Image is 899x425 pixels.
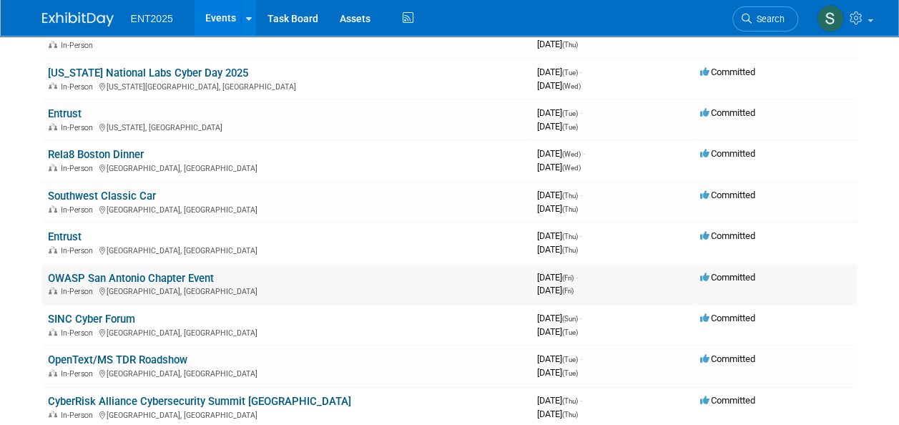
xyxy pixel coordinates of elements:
img: In-Person Event [49,82,57,89]
span: - [580,395,582,406]
a: Rela8 Boston Dinner [48,148,144,161]
img: In-Person Event [49,123,57,130]
span: In-Person [61,246,97,255]
span: (Tue) [562,369,578,377]
a: Entrust [48,230,82,243]
span: [DATE] [537,67,582,77]
img: In-Person Event [49,287,57,294]
span: (Tue) [562,123,578,131]
span: In-Person [61,287,97,296]
img: Stephanie Silva [817,5,844,32]
span: [DATE] [537,121,578,132]
span: (Fri) [562,287,574,295]
span: (Sun) [562,315,578,323]
img: In-Person Event [49,246,57,253]
img: In-Person Event [49,164,57,171]
span: (Wed) [562,164,581,172]
span: In-Person [61,82,97,92]
a: Southwest Classic Car [48,190,156,202]
a: Search [732,6,798,31]
span: (Tue) [562,109,578,117]
a: Entrust [48,107,82,120]
span: [DATE] [537,80,581,91]
div: [GEOGRAPHIC_DATA], [GEOGRAPHIC_DATA] [48,203,526,215]
span: Committed [700,190,755,200]
span: - [580,67,582,77]
span: (Thu) [562,205,578,213]
a: CyberRisk Alliance Cybersecurity Summit [GEOGRAPHIC_DATA] [48,395,351,408]
span: ENT2025 [131,13,173,24]
a: OWASP San Antonio Chapter Event [48,272,214,285]
span: - [580,107,582,118]
span: [DATE] [537,353,582,364]
img: In-Person Event [49,41,57,48]
a: [US_STATE] National Labs Cyber Day 2025 [48,67,248,79]
span: In-Person [61,164,97,173]
span: - [580,313,582,323]
span: Committed [700,395,755,406]
span: Committed [700,230,755,241]
a: OpenText/MS TDR Roadshow [48,353,187,366]
img: In-Person Event [49,328,57,336]
span: In-Person [61,369,97,378]
span: [DATE] [537,162,581,172]
span: (Thu) [562,397,578,405]
span: [DATE] [537,148,585,159]
span: (Tue) [562,69,578,77]
span: [DATE] [537,190,582,200]
span: - [580,353,582,364]
span: [DATE] [537,285,574,295]
span: [DATE] [537,203,578,214]
span: In-Person [61,41,97,50]
span: In-Person [61,123,97,132]
a: SINC Cyber Forum [48,313,135,326]
span: (Thu) [562,41,578,49]
span: - [576,272,578,283]
span: Committed [700,67,755,77]
span: Committed [700,107,755,118]
img: ExhibitDay [42,12,114,26]
span: Search [752,14,785,24]
span: [DATE] [537,244,578,255]
span: (Thu) [562,192,578,200]
div: [GEOGRAPHIC_DATA], [GEOGRAPHIC_DATA] [48,244,526,255]
div: [GEOGRAPHIC_DATA], [GEOGRAPHIC_DATA] [48,162,526,173]
span: (Fri) [562,274,574,282]
span: - [580,230,582,241]
img: In-Person Event [49,369,57,376]
span: (Tue) [562,328,578,336]
span: (Wed) [562,150,581,158]
span: Committed [700,313,755,323]
img: In-Person Event [49,411,57,418]
span: [DATE] [537,313,582,323]
span: (Thu) [562,411,578,419]
span: Committed [700,272,755,283]
span: [DATE] [537,326,578,337]
div: [GEOGRAPHIC_DATA], [GEOGRAPHIC_DATA] [48,367,526,378]
span: Committed [700,353,755,364]
div: [US_STATE][GEOGRAPHIC_DATA], [GEOGRAPHIC_DATA] [48,80,526,92]
div: [GEOGRAPHIC_DATA], [GEOGRAPHIC_DATA] [48,326,526,338]
span: [DATE] [537,367,578,378]
div: [GEOGRAPHIC_DATA], [GEOGRAPHIC_DATA] [48,409,526,420]
span: - [583,148,585,159]
span: (Thu) [562,246,578,254]
span: In-Person [61,328,97,338]
div: [GEOGRAPHIC_DATA], [GEOGRAPHIC_DATA] [48,285,526,296]
span: Committed [700,148,755,159]
span: [DATE] [537,395,582,406]
span: [DATE] [537,409,578,419]
span: (Wed) [562,82,581,90]
div: [US_STATE], [GEOGRAPHIC_DATA] [48,121,526,132]
span: (Thu) [562,233,578,240]
span: In-Person [61,411,97,420]
span: (Tue) [562,356,578,363]
span: [DATE] [537,230,582,241]
span: [DATE] [537,107,582,118]
span: In-Person [61,205,97,215]
span: [DATE] [537,272,578,283]
span: - [580,190,582,200]
span: [DATE] [537,39,578,49]
img: In-Person Event [49,205,57,212]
